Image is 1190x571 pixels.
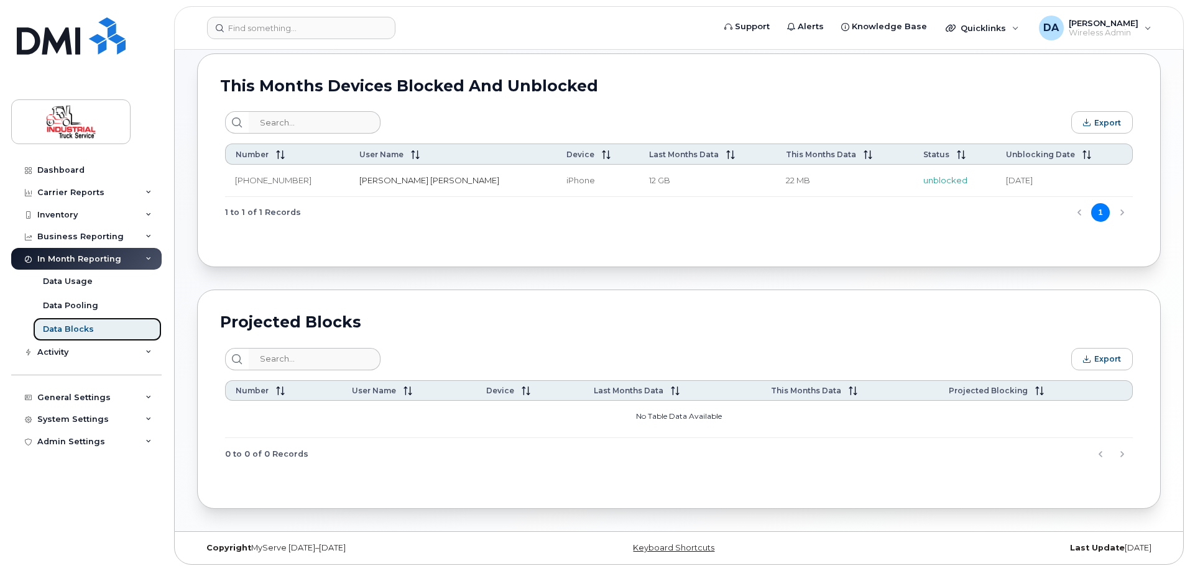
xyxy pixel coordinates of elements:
[937,16,1028,40] div: Quicklinks
[949,386,1028,395] span: Projected Blocking
[778,14,833,39] a: Alerts
[249,111,381,134] input: Search...
[1094,118,1121,127] span: Export
[1094,354,1121,363] span: Export
[236,150,269,159] span: Number
[1070,543,1125,552] strong: Last Update
[486,386,514,395] span: Device
[961,23,1006,33] span: Quicklinks
[1069,28,1138,38] span: Wireless Admin
[1071,111,1133,134] button: Export
[1071,348,1133,370] button: Export
[639,165,776,197] td: 12 GB
[249,348,381,370] input: Search...
[359,175,499,185] a: [PERSON_NAME] [PERSON_NAME]
[236,386,269,395] span: Number
[852,21,927,33] span: Knowledge Base
[735,21,770,33] span: Support
[352,386,396,395] span: User Name
[923,150,949,159] span: Status
[786,150,856,159] span: This Months Data
[1069,18,1138,28] span: [PERSON_NAME]
[220,313,361,331] h2: Projected Blocks
[833,14,936,39] a: Knowledge Base
[359,150,404,159] span: User Name
[771,386,841,395] span: This Months Data
[649,150,719,159] span: Last Months Data
[923,175,967,185] span: unblocked
[220,76,598,95] h2: This Months Devices Blocked and Unblocked
[594,386,663,395] span: Last Months Data
[716,14,778,39] a: Support
[225,165,349,197] td: [PHONE_NUMBER]
[207,17,395,39] input: Find something...
[1030,16,1160,40] div: Dale Allan
[225,203,301,222] span: 1 to 1 of 1 Records
[206,543,251,552] strong: Copyright
[197,543,519,553] div: MyServe [DATE]–[DATE]
[566,150,594,159] span: Device
[633,543,714,552] a: Keyboard Shortcuts
[1043,21,1059,35] span: DA
[996,165,1133,197] td: [DATE]
[776,165,913,197] td: 22 MB
[556,165,639,197] td: iPhone
[798,21,824,33] span: Alerts
[225,401,1133,438] td: No Table Data Available
[1006,150,1075,159] span: Unblocking Date
[225,445,308,464] span: 0 to 0 of 0 Records
[1091,203,1110,222] button: Page 1
[839,543,1161,553] div: [DATE]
